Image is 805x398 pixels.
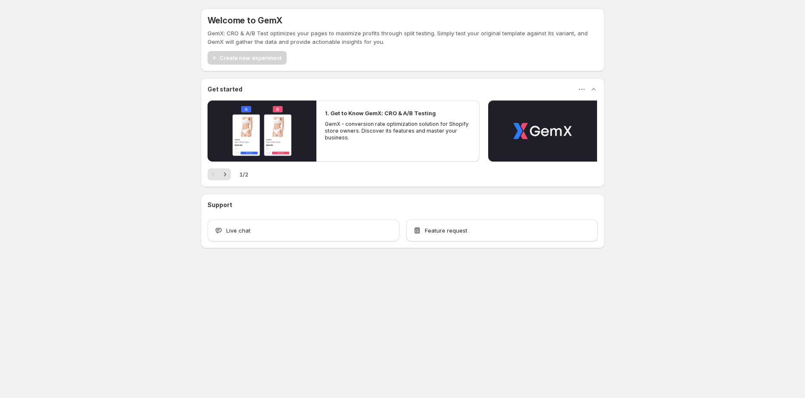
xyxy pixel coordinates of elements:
[325,109,436,117] h2: 1. Get to Know GemX: CRO & A/B Testing
[208,100,316,162] button: Play video
[208,201,232,209] h3: Support
[239,170,248,179] span: 1 / 2
[219,168,231,180] button: Next
[208,15,282,26] h5: Welcome to GemX
[208,85,242,94] h3: Get started
[488,100,597,162] button: Play video
[208,168,231,180] nav: Pagination
[425,226,467,235] span: Feature request
[325,121,471,141] p: GemX - conversion rate optimization solution for Shopify store owners. Discover its features and ...
[226,226,250,235] span: Live chat
[208,29,598,46] p: GemX: CRO & A/B Test optimizes your pages to maximize profits through split testing. Simply test ...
